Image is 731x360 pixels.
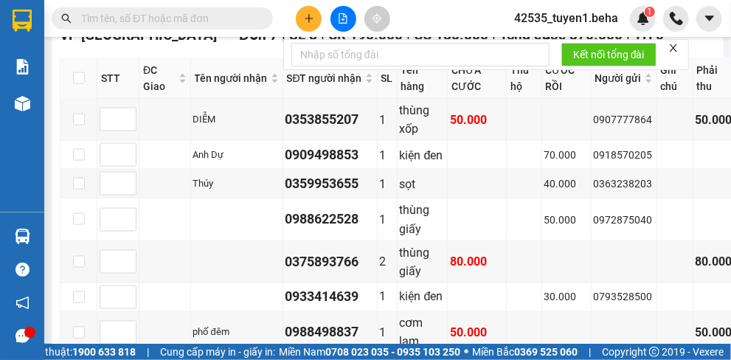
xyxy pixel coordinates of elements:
span: aim [372,13,382,24]
div: 0909498853 [285,145,375,165]
div: 0907777864 [594,111,654,128]
th: CHƯA CƯỚC [448,58,507,99]
div: 0793528500 [594,289,654,305]
td: 0353855207 [283,99,378,141]
span: close [668,43,679,53]
td: 0359953655 [283,170,378,198]
td: DIỄM [191,99,283,141]
div: 0988622528 [285,209,375,229]
th: STT [97,58,139,99]
span: Miền Nam [279,344,460,360]
div: thùng giấy [400,201,446,238]
span: Miền Bắc [472,344,578,360]
sup: 1 [645,7,655,17]
div: 0972875040 [594,212,654,228]
button: caret-down [696,6,722,32]
th: Tên hàng [398,58,448,99]
div: kiện đen [400,146,446,165]
td: 0988622528 [283,198,378,240]
div: cơm lam [400,314,446,351]
div: 40.000 [544,176,589,192]
span: plus [304,13,314,24]
div: Anh Dự [193,148,280,162]
span: Cung cấp máy in - giấy in: [160,344,275,360]
div: 1 [380,288,395,306]
th: CƯỚC RỒI [542,58,592,99]
button: plus [296,6,322,32]
span: question-circle [15,263,30,277]
div: 1 [380,324,395,342]
div: 50.000 [450,111,504,129]
span: copyright [649,347,659,357]
div: 0353855207 [285,109,375,130]
span: ⚪️ [464,349,468,355]
span: Hỗ trợ kỹ thuật: [1,344,136,360]
span: search [61,13,72,24]
span: | [589,344,591,360]
td: 0988498837 [283,312,378,354]
strong: 1900 633 818 [72,346,136,358]
div: thùng xốp [400,101,446,138]
td: 0375893766 [283,241,378,283]
th: Ghi chú [657,58,693,99]
div: phố đêm [193,325,280,340]
button: aim [364,6,390,32]
div: 1 [380,210,395,229]
input: Nhập số tổng đài [291,43,550,66]
div: Thúy [193,176,280,191]
div: 1 [380,175,395,193]
div: 50.000 [450,324,504,342]
div: 0988498837 [285,322,375,343]
div: 0375893766 [285,252,375,272]
td: phố đêm [191,312,283,354]
img: warehouse-icon [15,229,30,244]
td: 0933414639 [283,283,378,312]
span: file-add [338,13,348,24]
span: message [15,329,30,343]
span: Tên người nhận [195,70,268,86]
div: 80.000 [450,252,504,271]
img: warehouse-icon [15,96,30,111]
span: 1 [647,7,652,17]
div: sọt [400,175,446,193]
div: thùng giấy [400,243,446,280]
th: Thu hộ [507,58,542,99]
input: Tìm tên, số ĐT hoặc mã đơn [81,10,255,27]
div: 70.000 [544,147,589,163]
img: phone-icon [670,12,683,25]
td: Thúy [191,170,283,198]
div: 1 [380,111,395,129]
div: 1 [380,146,395,165]
span: caret-down [703,12,716,25]
div: 0363238203 [594,176,654,192]
strong: 0708 023 035 - 0935 103 250 [325,346,460,358]
span: notification [15,296,30,310]
div: 0918570205 [594,147,654,163]
div: 0933414639 [285,287,375,308]
span: Người gửi [595,70,642,86]
strong: 0369 525 060 [514,346,578,358]
span: SĐT người nhận [287,70,362,86]
th: SL [378,58,398,99]
div: 30.000 [544,289,589,305]
span: ĐC Giao [143,62,176,94]
img: logo-vxr [13,10,32,32]
span: | [147,344,149,360]
img: solution-icon [15,59,30,75]
button: file-add [330,6,356,32]
button: Kết nối tổng đài [561,43,656,66]
span: 42535_tuyen1.beha [502,9,630,27]
div: DIỄM [193,112,280,127]
div: 2 [380,252,395,271]
div: 0359953655 [285,173,375,194]
div: 50.000 [544,212,589,228]
span: Kết nối tổng đài [573,46,645,63]
td: 0909498853 [283,141,378,170]
img: icon-new-feature [637,12,650,25]
div: kiện đen [400,288,446,306]
td: Anh Dự [191,141,283,170]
